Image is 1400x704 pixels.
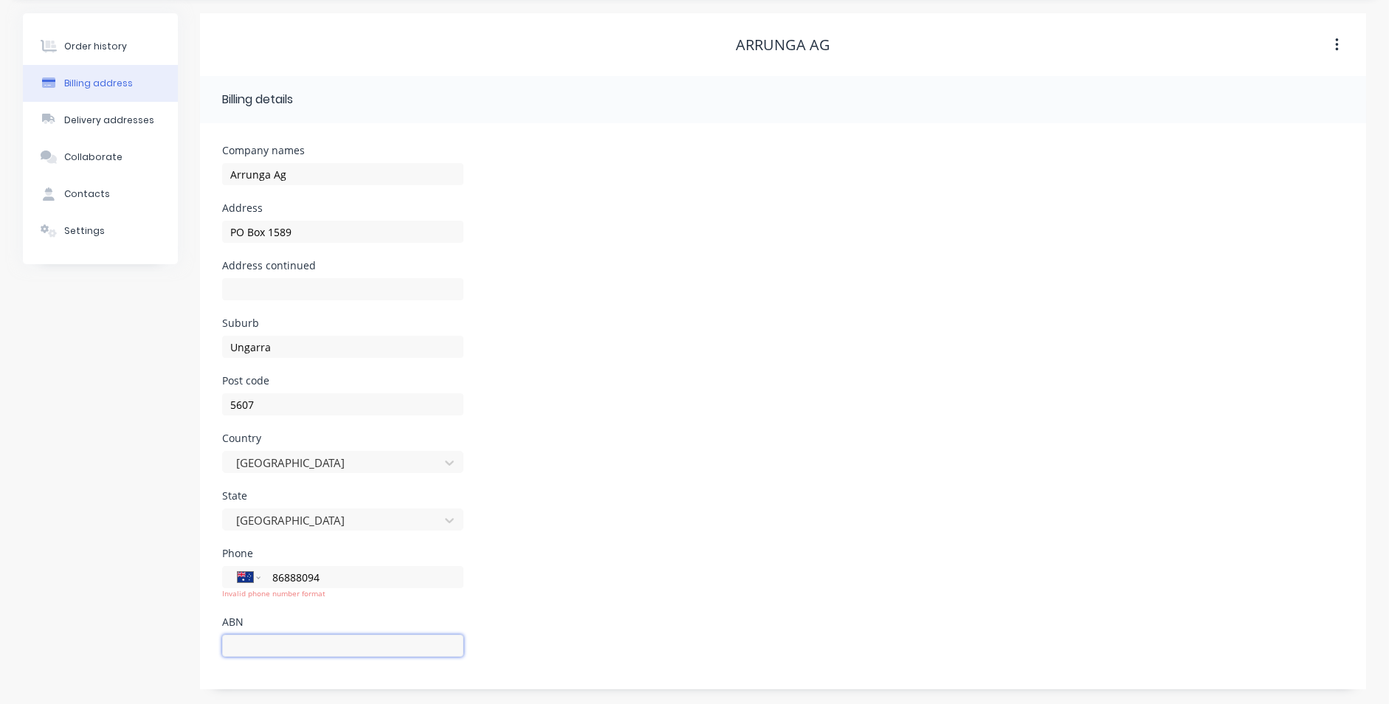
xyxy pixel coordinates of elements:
div: Order history [64,40,127,53]
div: Country [222,433,463,444]
button: Delivery addresses [23,102,178,139]
div: Suburb [222,318,463,328]
div: Address continued [222,260,463,271]
div: Post code [222,376,463,386]
div: ABN [222,617,463,627]
div: Delivery addresses [64,114,154,127]
button: Collaborate [23,139,178,176]
div: Settings [64,224,105,238]
div: Address [222,203,463,213]
div: Billing address [64,77,133,90]
button: Settings [23,213,178,249]
div: Company names [222,145,463,156]
div: Collaborate [64,151,123,164]
div: Phone [222,548,463,559]
div: Billing details [222,91,293,108]
div: Invalid phone number format [222,588,463,599]
button: Order history [23,28,178,65]
div: Contacts [64,187,110,201]
button: Contacts [23,176,178,213]
div: State [222,491,463,501]
button: Billing address [23,65,178,102]
div: Arrunga Ag [736,36,830,54]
